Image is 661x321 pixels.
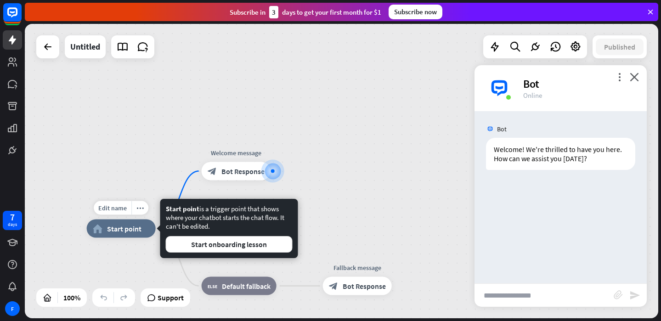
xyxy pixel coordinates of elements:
[5,301,20,316] div: F
[497,125,507,133] span: Bot
[93,224,102,233] i: home_2
[3,211,22,230] a: 7 days
[166,204,199,213] span: Start point
[389,5,442,19] div: Subscribe now
[222,282,271,291] span: Default fallback
[98,204,127,212] span: Edit name
[523,77,636,91] div: Bot
[230,6,381,18] div: Subscribe in days to get your first month for $1
[221,167,265,176] span: Bot Response
[136,204,144,211] i: more_horiz
[195,148,277,158] div: Welcome message
[269,6,278,18] div: 3
[523,91,636,100] div: Online
[316,263,399,272] div: Fallback message
[629,290,640,301] i: send
[158,290,184,305] span: Support
[10,213,15,221] div: 7
[166,204,293,253] div: is a trigger point that shows where your chatbot starts the chat flow. It can't be edited.
[614,290,623,299] i: block_attachment
[630,73,639,81] i: close
[329,282,338,291] i: block_bot_response
[596,39,644,55] button: Published
[343,282,386,291] span: Bot Response
[7,4,35,31] button: Open LiveChat chat widget
[208,167,217,176] i: block_bot_response
[70,35,100,58] div: Untitled
[107,224,141,233] span: Start point
[486,138,635,170] div: Welcome! We're thrilled to have you here. How can we assist you [DATE]?
[208,282,217,291] i: block_fallback
[61,290,83,305] div: 100%
[8,221,17,228] div: days
[166,236,293,253] button: Start onboarding lesson
[615,73,624,81] i: more_vert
